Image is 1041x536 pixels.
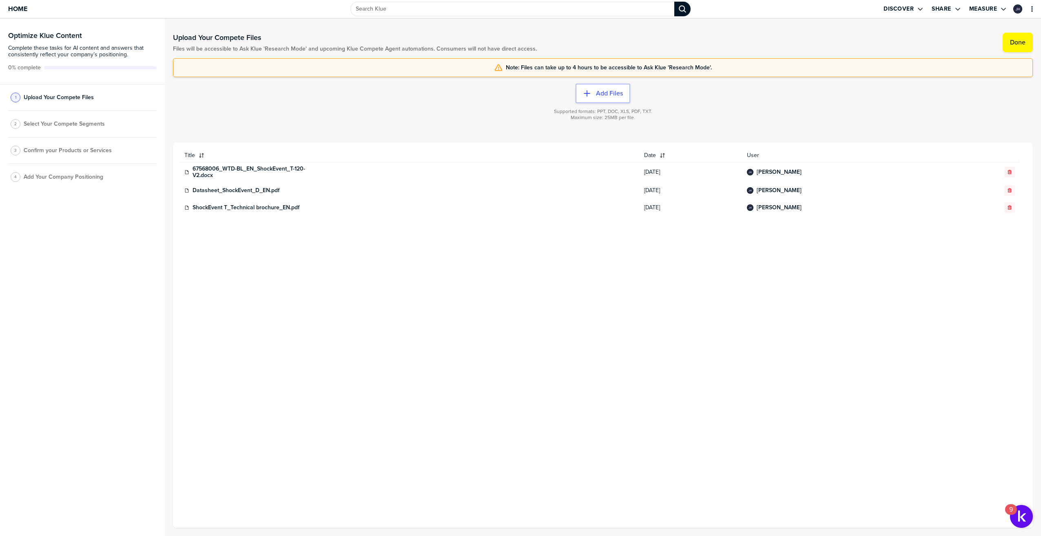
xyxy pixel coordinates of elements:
span: Supported formats: PPT, DOC, XLS, PDF, TXT. [554,109,652,115]
h3: Optimize Klue Content [8,32,157,39]
label: Measure [969,5,997,13]
input: Search Klue [350,2,675,16]
img: 23b2f1bf2828a5def6b4eabc53090f34-sml.png [1014,5,1021,13]
label: Discover [884,5,914,13]
span: 1 [15,94,16,100]
span: Select Your Compete Segments [24,121,105,127]
label: Share [932,5,951,13]
span: Note: Files can take up to 4 hours to be accessible to Ask Klue 'Research Mode'. [506,64,712,71]
span: 4 [14,174,17,180]
img: 23b2f1bf2828a5def6b4eabc53090f34-sml.png [748,170,753,175]
div: Jan-Patrick Herget [1013,4,1022,13]
span: [DATE] [644,204,737,211]
span: Complete these tasks for AI content and answers that consistently reflect your company’s position... [8,45,157,58]
button: Open Resource Center, 9 new notifications [1010,505,1033,528]
a: Edit Profile [1012,4,1023,14]
span: 3 [14,147,17,153]
img: 23b2f1bf2828a5def6b4eabc53090f34-sml.png [748,205,753,210]
span: 2 [14,121,17,127]
a: [PERSON_NAME] [757,204,802,211]
button: Date [639,149,742,162]
span: Files will be accessible to Ask Klue 'Research Mode' and upcoming Klue Compete Agent automations.... [173,46,537,52]
div: Jan-Patrick Herget [747,187,753,194]
span: Title [184,152,195,159]
button: Done [1003,33,1033,52]
span: Home [8,5,27,12]
span: Add Your Company Positioning [24,174,103,180]
img: 23b2f1bf2828a5def6b4eabc53090f34-sml.png [748,188,753,193]
div: Jan-Patrick Herget [747,204,753,211]
label: Done [1010,38,1025,47]
span: Date [644,152,656,159]
div: Jan-Patrick Herget [747,169,753,175]
button: Title [179,149,639,162]
span: Maximum size: 25MB per file. [571,115,635,121]
button: Add Files [576,84,630,103]
a: ShockEvent T_Technical brochure_EN.pdf [193,204,299,211]
div: Search Klue [674,2,691,16]
span: Confirm your Products or Services [24,147,112,154]
span: User [747,152,948,159]
h1: Upload Your Compete Files [173,33,537,42]
span: Active [8,64,41,71]
a: [PERSON_NAME] [757,169,802,175]
a: [PERSON_NAME] [757,187,802,194]
span: [DATE] [644,169,737,175]
span: Upload Your Compete Files [24,94,94,101]
a: Datasheet_ShockEvent_D_EN.pdf [193,187,279,194]
a: 67568006_WTD-BL_EN_ShockEvent_T-120-V2.docx [193,166,315,179]
div: 9 [1009,509,1013,520]
span: [DATE] [644,187,737,194]
label: Add Files [596,89,623,97]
